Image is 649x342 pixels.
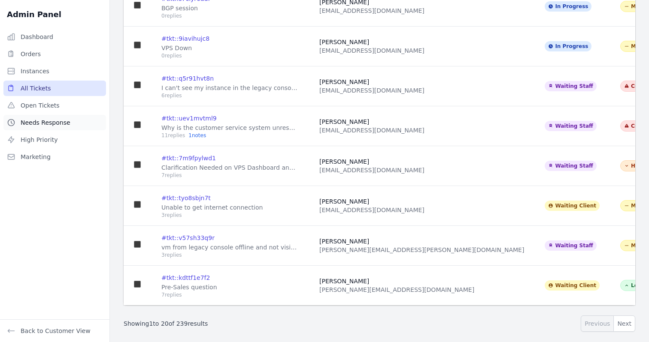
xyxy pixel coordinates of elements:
[545,41,591,51] span: In Progress
[161,243,299,252] div: vm from legacy console offline and not visible/available here
[161,92,299,99] div: 6 replies
[3,46,106,62] a: Orders
[188,132,206,138] span: 1 notes
[319,117,524,126] div: [PERSON_NAME]
[3,132,106,147] a: High Priority
[613,315,635,332] button: Next
[161,155,216,162] a: #tkt::7m9fpylwd1
[319,237,524,246] div: [PERSON_NAME]
[161,212,263,219] div: 3 replies
[161,75,214,82] a: #tkt::q5r91hvt8n
[161,44,209,52] div: VPS Down
[161,4,210,12] div: BGP session
[161,115,217,122] a: #tkt::uev1mvtml9
[319,6,524,15] div: [EMAIL_ADDRESS][DOMAIN_NAME]
[581,315,614,332] button: Previous
[545,280,600,291] span: Waiting Client
[161,195,211,201] a: #tkt::tyo8sbjn7t
[161,132,299,139] div: 11 replies
[319,285,524,294] div: [PERSON_NAME][EMAIL_ADDRESS][DOMAIN_NAME]
[161,203,263,212] div: Unable to get internet connection
[545,121,596,131] span: Waiting Staff
[319,246,524,254] div: [PERSON_NAME][EMAIL_ADDRESS][PERSON_NAME][DOMAIN_NAME]
[161,320,169,327] span: 20
[319,277,524,285] div: [PERSON_NAME]
[3,63,106,79] a: Instances
[161,163,299,172] div: Clarification Needed on VPS Dashboard and Billing
[545,81,596,91] span: Waiting Staff
[620,160,648,171] span: High
[319,78,524,86] div: [PERSON_NAME]
[176,320,188,327] span: 239
[319,197,524,206] div: [PERSON_NAME]
[545,161,596,171] span: Waiting Staff
[3,98,106,113] a: Open Tickets
[161,12,210,19] div: 0 replies
[161,84,299,92] div: I can't see my instance in the legacy console in the current console.
[161,52,209,59] div: 0 replies
[161,274,210,281] a: #tkt::kdttf1e7f2
[545,201,600,211] span: Waiting Client
[319,126,524,135] div: [EMAIL_ADDRESS][DOMAIN_NAME]
[161,234,215,241] a: #tkt::v57sh33q9r
[161,35,209,42] a: #tkt::9iavihujc8
[149,320,153,327] span: 1
[319,46,524,55] div: [EMAIL_ADDRESS][DOMAIN_NAME]
[319,38,524,46] div: [PERSON_NAME]
[3,149,106,165] a: Marketing
[3,115,106,130] a: Needs Response
[161,172,299,179] div: 7 replies
[124,319,208,328] p: Showing to of results
[3,81,106,96] a: All Tickets
[7,9,61,21] h2: Admin Panel
[319,157,524,166] div: [PERSON_NAME]
[620,280,646,291] span: Low
[3,29,106,45] a: Dashboard
[319,86,524,95] div: [EMAIL_ADDRESS][DOMAIN_NAME]
[319,166,524,174] div: [EMAIL_ADDRESS][DOMAIN_NAME]
[545,240,596,251] span: Waiting Staff
[545,1,591,12] span: In Progress
[161,123,299,132] div: Why is the customer service system unresponsive?
[7,327,91,335] a: Back to Customer View
[319,206,524,214] div: [EMAIL_ADDRESS][DOMAIN_NAME]
[161,283,217,291] div: Pre-Sales question
[161,291,217,298] div: 7 replies
[161,252,299,258] div: 3 replies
